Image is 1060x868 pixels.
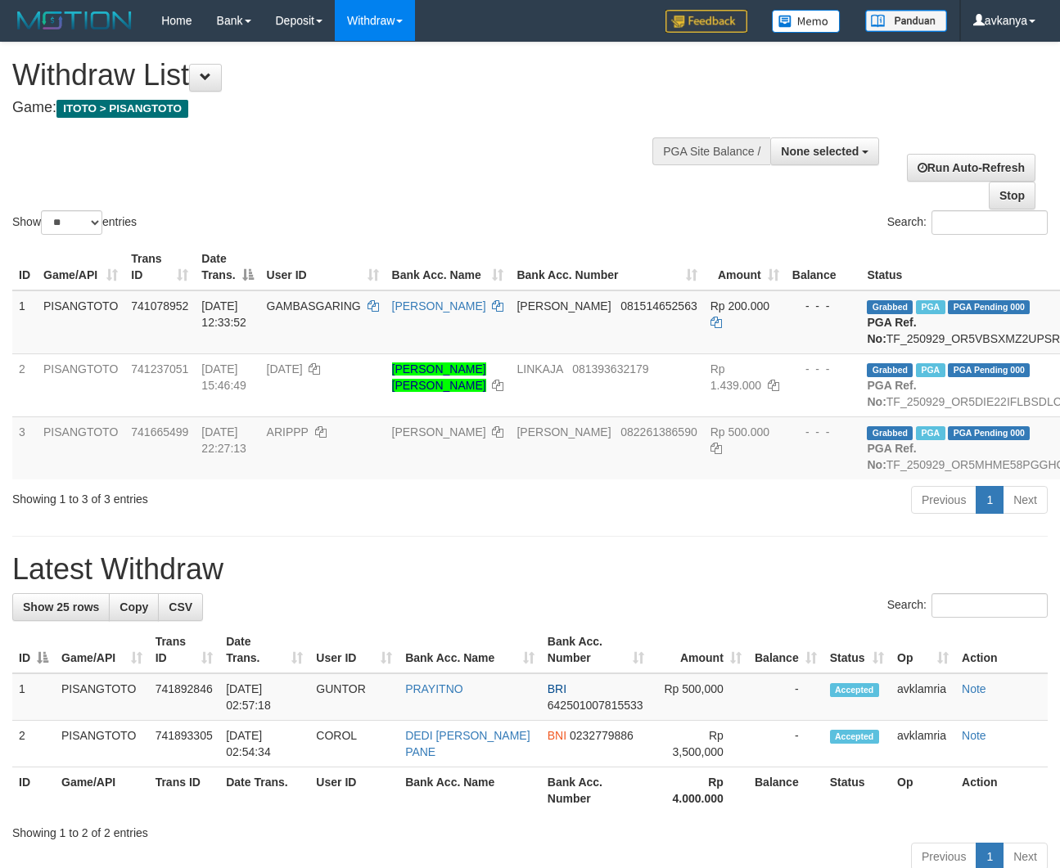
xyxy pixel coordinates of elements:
[891,627,955,673] th: Op: activate to sort column ascending
[124,244,195,290] th: Trans ID: activate to sort column ascending
[392,425,486,438] a: [PERSON_NAME]
[158,593,203,621] a: CSV
[570,729,634,742] span: Copy 0232779886 to clipboard
[891,767,955,814] th: Op
[149,673,220,721] td: 741892846
[770,137,879,165] button: None selected
[931,593,1048,618] input: Search:
[652,137,770,165] div: PGA Site Balance /
[887,593,1048,618] label: Search:
[399,627,541,673] th: Bank Acc. Name: activate to sort column ascending
[867,379,916,408] b: PGA Ref. No:
[392,362,486,392] a: [PERSON_NAME] [PERSON_NAME]
[169,600,192,614] span: CSV
[131,425,188,438] span: 741665499
[12,673,55,721] td: 1
[267,362,303,376] span: [DATE]
[651,721,748,767] td: Rp 3,500,000
[405,729,530,758] a: DEDI [PERSON_NAME] PANE
[955,767,1048,814] th: Action
[823,627,891,673] th: Status: activate to sort column ascending
[911,486,977,514] a: Previous
[867,363,913,377] span: Grabbed
[891,673,955,721] td: avklamria
[792,361,855,377] div: - - -
[12,627,55,673] th: ID: activate to sort column descending
[12,290,37,354] td: 1
[309,721,399,767] td: COROL
[201,425,246,455] span: [DATE] 22:27:13
[12,100,690,116] h4: Game:
[219,721,309,767] td: [DATE] 02:54:34
[541,627,651,673] th: Bank Acc. Number: activate to sort column ascending
[56,100,188,118] span: ITOTO > PISANGTOTO
[219,767,309,814] th: Date Trans.
[109,593,159,621] a: Copy
[516,299,611,313] span: [PERSON_NAME]
[12,818,1048,841] div: Showing 1 to 2 of 2 entries
[830,683,879,697] span: Accepted
[704,244,786,290] th: Amount: activate to sort column ascending
[201,299,246,329] span: [DATE] 12:33:52
[710,425,769,438] span: Rp 500.000
[55,721,149,767] td: PISANGTOTO
[405,682,463,695] a: PRAYITNO
[710,362,761,392] span: Rp 1.439.000
[1003,486,1048,514] a: Next
[12,8,137,33] img: MOTION_logo.png
[12,484,430,507] div: Showing 1 to 3 of 3 entries
[651,767,748,814] th: Rp 4.000.000
[665,10,747,33] img: Feedback.jpg
[955,627,1048,673] th: Action
[865,10,947,32] img: panduan.png
[12,244,37,290] th: ID
[12,721,55,767] td: 2
[916,426,945,440] span: Marked by avklamria
[823,767,891,814] th: Status
[548,682,566,695] span: BRI
[37,290,124,354] td: PISANGTOTO
[891,721,955,767] td: avklamria
[12,416,37,479] td: 3
[748,627,823,673] th: Balance: activate to sort column ascending
[651,627,748,673] th: Amount: activate to sort column ascending
[219,627,309,673] th: Date Trans.: activate to sort column ascending
[989,182,1035,209] a: Stop
[55,673,149,721] td: PISANGTOTO
[830,730,879,744] span: Accepted
[748,673,823,721] td: -
[12,353,37,416] td: 2
[510,244,703,290] th: Bank Acc. Number: activate to sort column ascending
[392,299,486,313] a: [PERSON_NAME]
[219,673,309,721] td: [DATE] 02:57:18
[12,767,55,814] th: ID
[149,721,220,767] td: 741893305
[781,145,859,158] span: None selected
[948,300,1030,314] span: PGA Pending
[516,425,611,438] span: [PERSON_NAME]
[867,442,916,471] b: PGA Ref. No:
[786,244,861,290] th: Balance
[772,10,841,33] img: Button%20Memo.svg
[37,244,124,290] th: Game/API: activate to sort column ascending
[12,593,110,621] a: Show 25 rows
[948,363,1030,377] span: PGA Pending
[37,353,124,416] td: PISANGTOTO
[948,426,1030,440] span: PGA Pending
[907,154,1035,182] a: Run Auto-Refresh
[651,673,748,721] td: Rp 500,000
[867,300,913,314] span: Grabbed
[931,210,1048,235] input: Search:
[201,362,246,392] span: [DATE] 15:46:49
[120,600,148,614] span: Copy
[149,627,220,673] th: Trans ID: activate to sort column ascending
[12,59,690,92] h1: Withdraw List
[620,299,697,313] span: Copy 081514652563 to clipboard
[867,426,913,440] span: Grabbed
[131,362,188,376] span: 741237051
[792,298,855,314] div: - - -
[548,699,643,712] span: Copy 642501007815533 to clipboard
[386,244,511,290] th: Bank Acc. Name: activate to sort column ascending
[620,425,697,438] span: Copy 082261386590 to clipboard
[792,424,855,440] div: - - -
